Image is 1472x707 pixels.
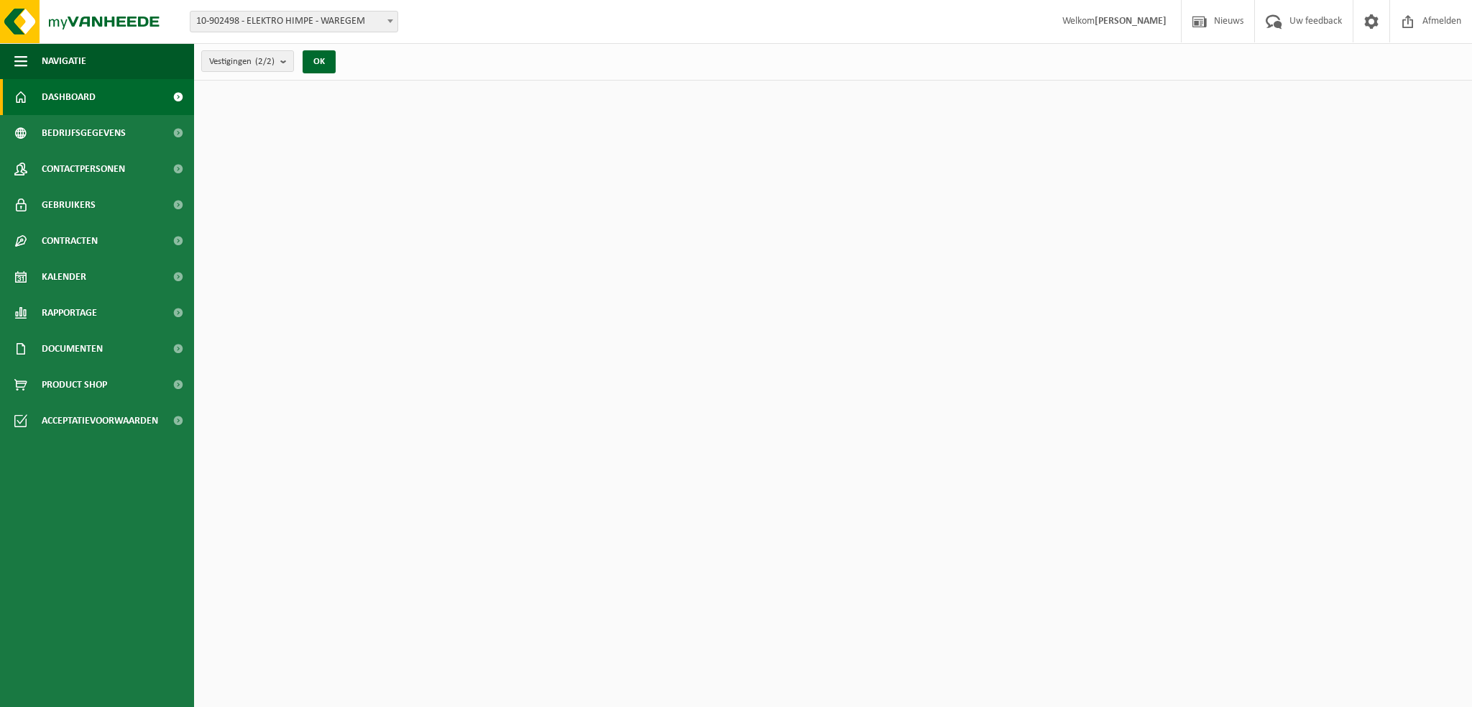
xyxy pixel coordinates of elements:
span: Documenten [42,331,103,367]
span: Dashboard [42,79,96,115]
span: Rapportage [42,295,97,331]
span: Contactpersonen [42,151,125,187]
span: Gebruikers [42,187,96,223]
span: Vestigingen [209,51,275,73]
button: OK [303,50,336,73]
span: 10-902498 - ELEKTRO HIMPE - WAREGEM [190,12,397,32]
span: Acceptatievoorwaarden [42,403,158,439]
span: Navigatie [42,43,86,79]
span: 10-902498 - ELEKTRO HIMPE - WAREGEM [190,11,398,32]
strong: [PERSON_NAME] [1095,16,1167,27]
span: Bedrijfsgegevens [42,115,126,151]
button: Vestigingen(2/2) [201,50,294,72]
span: Contracten [42,223,98,259]
span: Kalender [42,259,86,295]
count: (2/2) [255,57,275,66]
span: Product Shop [42,367,107,403]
